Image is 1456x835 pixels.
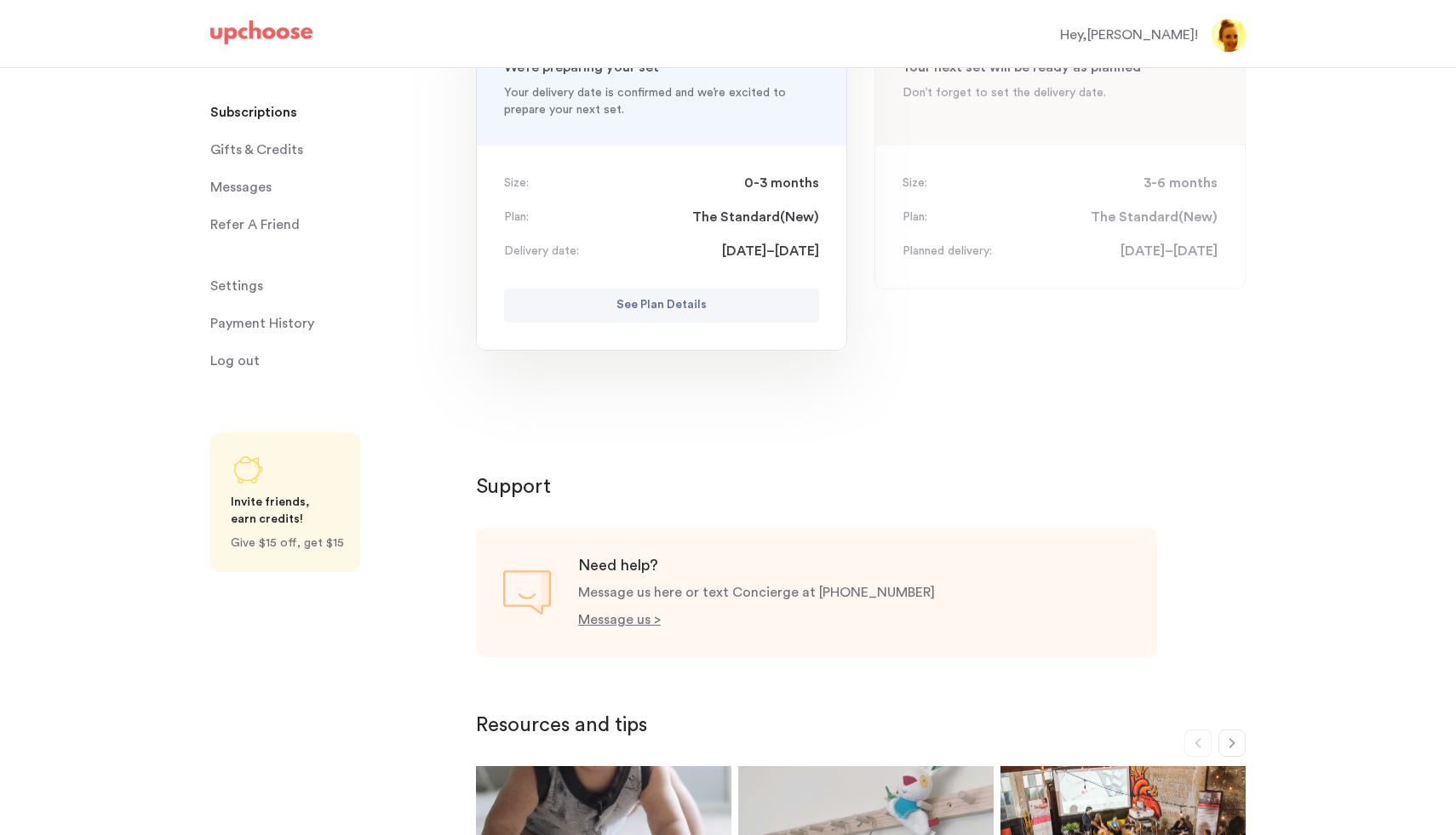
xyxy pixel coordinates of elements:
a: Message us > [578,613,661,626]
span: [DATE]–[DATE] [1121,241,1218,261]
a: Gifts & Credits [210,133,456,167]
a: UpChoose [210,20,312,52]
p: Don’t forget to set the delivery date. [903,84,1218,101]
p: Delivery date: [504,243,579,260]
p: Size: [504,174,529,192]
p: Need help? [578,555,935,575]
p: Plan: [504,209,529,226]
p: Support [476,473,1246,500]
span: Settings [210,269,263,303]
p: Plan: [903,209,927,226]
p: Resources and tips [476,712,1246,739]
button: See Plan Details [504,289,819,323]
span: The Standard ( New ) [1091,207,1218,227]
p: Your delivery date is confirmed and we’re excited to prepare your next set. [504,84,819,118]
span: Gifts & Credits [210,133,303,167]
p: Payment History [210,306,314,340]
a: Subscriptions [210,95,456,129]
a: Log out [210,344,456,378]
img: UpChoose [210,20,312,44]
p: Refer A Friend [210,208,300,242]
a: Payment History [210,306,456,340]
a: Share UpChoose [210,432,360,572]
a: Refer A Friend [210,208,456,242]
span: 3-6 months [1144,173,1218,193]
span: Log out [210,344,260,378]
span: [DATE]–[DATE] [722,241,819,261]
span: The Standard ( New ) [692,207,819,227]
p: Message us here or text Concierge at [PHONE_NUMBER] [578,582,935,603]
div: Hey, [PERSON_NAME] ! [1060,25,1198,45]
p: Planned delivery: [903,243,992,260]
span: Messages [210,170,272,204]
p: Subscriptions [210,95,297,129]
a: Settings [210,269,456,303]
p: See Plan Details [616,295,707,316]
p: Size: [903,174,927,192]
a: Messages [210,170,456,204]
span: 0-3 months [744,173,819,193]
